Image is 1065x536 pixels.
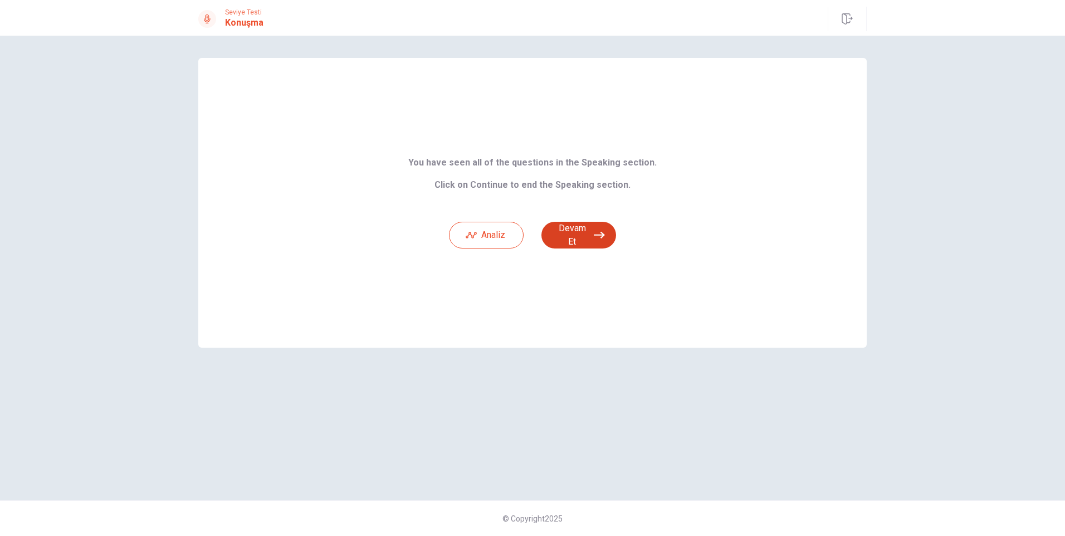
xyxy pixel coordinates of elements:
span: Seviye Testi [225,8,263,16]
button: Devam Et [541,222,616,248]
b: You have seen all of the questions in the Speaking section. Click on Continue to end the Speaking... [408,157,657,190]
button: Analiz [449,222,524,248]
h1: Konuşma [225,16,263,30]
span: © Copyright 2025 [502,514,563,523]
